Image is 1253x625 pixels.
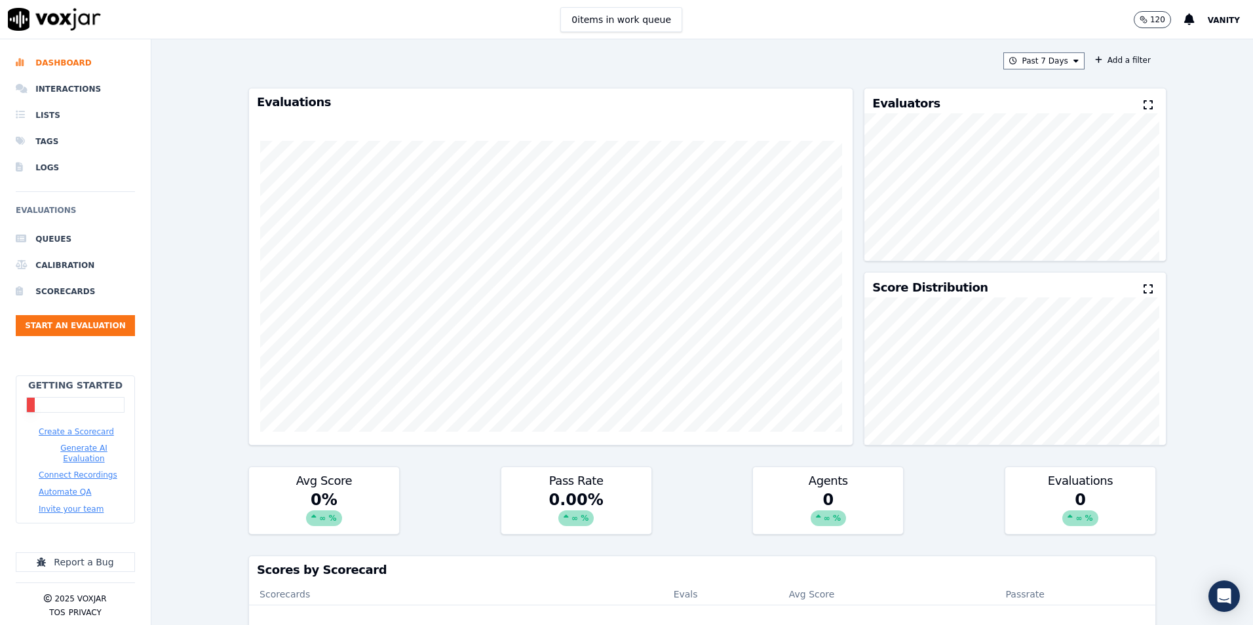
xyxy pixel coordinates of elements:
img: voxjar logo [8,8,101,31]
th: Scorecards [249,584,663,605]
button: Vanity [1208,12,1253,28]
th: Evals [663,584,779,605]
button: Past 7 Days [1003,52,1085,69]
button: Report a Bug [16,552,135,572]
div: 0 [1005,489,1155,534]
h3: Score Distribution [872,282,988,294]
button: TOS [49,607,65,618]
div: ∞ % [811,510,846,526]
button: Connect Recordings [39,470,117,480]
h3: Evaluations [257,96,845,108]
h3: Evaluations [1013,475,1147,487]
a: Calibration [16,252,135,278]
button: Invite your team [39,504,104,514]
div: 0 [753,489,903,534]
div: ∞ % [558,510,594,526]
h3: Evaluators [872,98,940,109]
a: Queues [16,226,135,252]
a: Logs [16,155,135,181]
a: Interactions [16,76,135,102]
h6: Evaluations [16,202,135,226]
a: Tags [16,128,135,155]
div: 0.00 % [501,489,651,534]
button: Add a filter [1090,52,1156,68]
div: 0 % [249,489,399,534]
a: Lists [16,102,135,128]
button: 120 [1134,11,1171,28]
div: Open Intercom Messenger [1208,580,1240,612]
button: Automate QA [39,487,91,497]
button: Start an Evaluation [16,315,135,336]
a: Scorecards [16,278,135,305]
button: Create a Scorecard [39,426,114,437]
div: ∞ % [306,510,341,526]
button: Generate AI Evaluation [39,443,129,464]
h3: Avg Score [257,475,391,487]
a: Dashboard [16,50,135,76]
button: Privacy [69,607,102,618]
p: 2025 Voxjar [54,594,106,604]
th: Passrate [948,584,1102,605]
h2: Getting Started [28,379,123,392]
span: Vanity [1208,16,1240,25]
h3: Scores by Scorecard [257,564,1147,576]
button: 120 [1134,11,1184,28]
div: ∞ % [1062,510,1098,526]
th: Avg Score [779,584,949,605]
p: 120 [1150,14,1165,25]
h3: Pass Rate [509,475,644,487]
button: 0items in work queue [560,7,682,32]
h3: Agents [761,475,895,487]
